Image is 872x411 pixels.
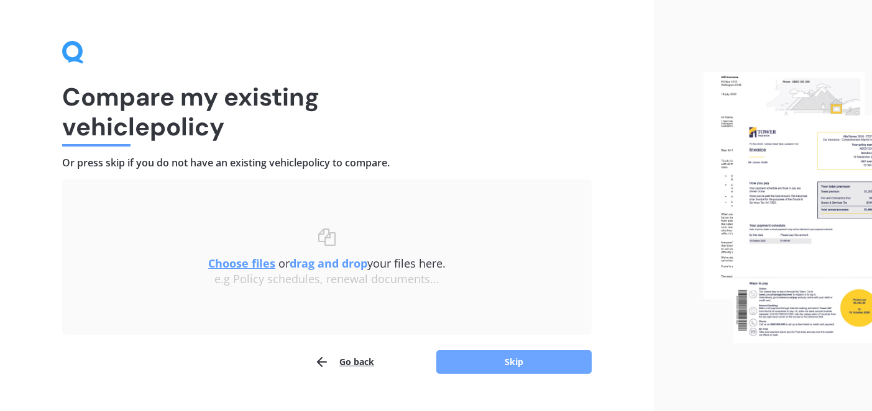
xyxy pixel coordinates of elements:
[62,82,592,142] h1: Compare my existing vehicle policy
[704,72,872,343] img: files.webp
[208,256,275,271] u: Choose files
[87,273,567,286] div: e.g Policy schedules, renewal documents...
[314,350,374,374] button: Go back
[208,256,446,271] span: or your files here.
[62,156,592,169] h4: Or press skip if you do not have an existing vehicle policy to compare.
[436,350,592,374] button: Skip
[290,256,367,271] b: drag and drop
